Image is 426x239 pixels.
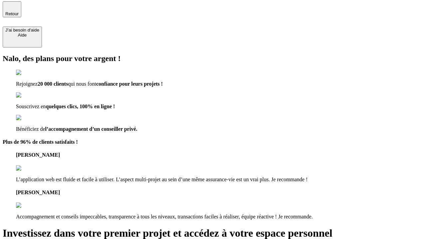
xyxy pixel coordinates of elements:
span: Retour [5,11,19,16]
button: Retour [3,1,21,17]
div: Aide [5,33,39,38]
h2: Nalo, des plans pour votre argent ! [3,54,423,63]
img: checkmark [16,70,45,76]
button: J’ai besoin d'aideAide [3,27,42,47]
span: qui nous font [68,81,96,87]
p: Accompagnement et conseils impeccables, transparence à tous les niveaux, transactions faciles à r... [16,214,423,220]
p: L’application web est fluide et facile à utiliser. L’aspect multi-projet au sein d’une même assur... [16,177,423,183]
img: checkmark [16,115,45,121]
h4: [PERSON_NAME] [16,152,423,158]
span: 20 000 clients [38,81,68,87]
img: reviews stars [16,165,49,171]
h4: Plus de 96% de clients satisfaits ! [3,139,423,145]
span: quelques clics, 100% en ligne ! [46,104,115,109]
div: J’ai besoin d'aide [5,28,39,33]
img: reviews stars [16,202,49,208]
span: confiance pour leurs projets ! [96,81,163,87]
h4: [PERSON_NAME] [16,190,423,196]
span: l’accompagnement d’un conseiller privé. [45,126,137,132]
img: checkmark [16,92,45,98]
span: Bénéficiez de [16,126,45,132]
span: Souscrivez en [16,104,46,109]
span: Rejoignez [16,81,38,87]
